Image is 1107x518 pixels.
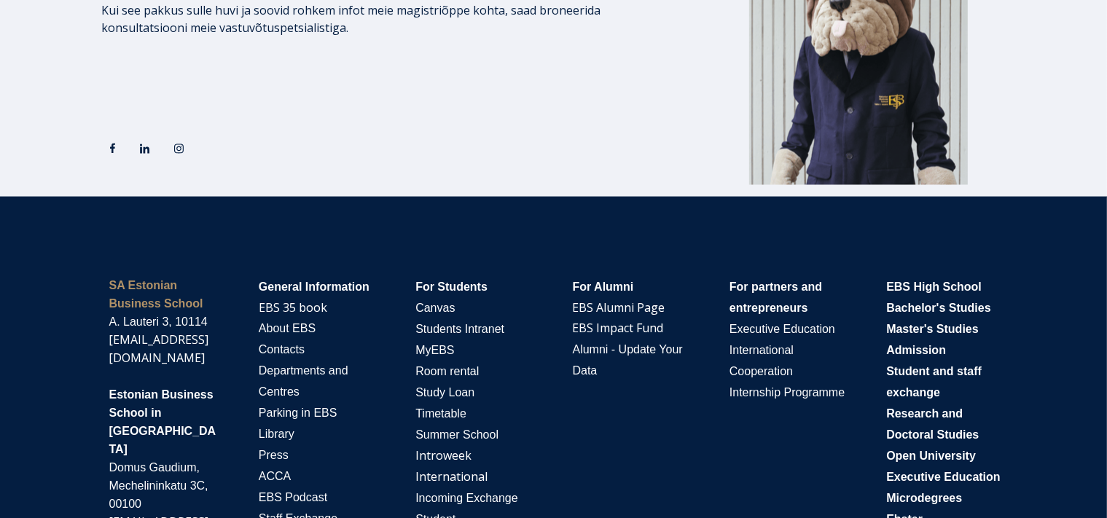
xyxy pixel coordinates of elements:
a: Timetable [415,405,466,421]
span: For Students [415,280,488,293]
span: Parking in EBS [259,407,337,419]
span: Canvas [415,302,455,314]
a: Alumni - Update Your Data [573,341,683,378]
a: Open University [886,447,976,463]
a: Canvas [415,299,455,315]
span: Research and Doctoral Studies [886,407,979,441]
a: Study Loan [415,384,474,400]
span: ACCA [259,470,291,482]
a: EBS Impact Fund [573,320,664,336]
a: Research and Doctoral Studies [886,405,979,442]
a: Departments and Centres [259,362,348,399]
a: Executive Education [886,468,1001,484]
a: Master's Studies [886,321,979,337]
span: Library [259,428,294,440]
span: Admission [886,344,946,356]
span: Alumni - Update Your Data [573,343,683,377]
a: [EMAIL_ADDRESS][DOMAIN_NAME] [109,331,209,366]
a: Internship Programme [729,384,845,400]
span: For Alumni [573,280,634,293]
span: Executive Education [729,323,835,335]
span: General Information [259,280,369,293]
a: MyEBS [415,342,454,358]
a: Library [259,425,294,442]
a: Contacts [259,341,305,357]
a: Microdegrees [886,490,962,506]
span: Domus Gaudium, Mechelininkatu 3C, 00100 [109,461,208,510]
span: Room rental [415,365,479,377]
span: I [415,471,487,483]
span: A. Lauteri 3, 10114 [109,315,208,328]
a: ACCA [259,468,291,484]
span: EBS High School [886,280,982,293]
a: Executive Education [729,321,835,337]
a: Room rental [415,363,479,379]
span: Contacts [259,343,305,356]
span: Bachelor's Studies [886,302,990,314]
span: International Cooperation [729,344,794,377]
span: Executive Education [886,471,1001,483]
a: Bachelor's Studies [886,299,990,315]
span: Departments and Centres [259,364,348,398]
span: Internship Programme [729,386,845,399]
a: nternational [419,468,488,484]
span: Summer School [415,428,498,441]
span: Study Loan [415,386,474,399]
p: Kui see pakkus sulle huvi ja soovid rohkem infot meie magistriõppe kohta, saad broneerida konsult... [102,1,644,36]
strong: SA Estonian Business School [109,279,203,310]
a: EBS Alumni Page [573,299,665,315]
iframe: Embedded CTA [102,54,306,97]
span: For partners and entrepreneurs [729,280,822,314]
span: MyEBS [415,344,454,356]
a: About EBS [259,320,316,336]
a: Student and staff exchange [886,363,982,400]
a: International Cooperation [729,342,794,379]
span: Microdegrees [886,492,962,504]
a: Students Intranet [415,321,504,337]
span: EBS Podcast [259,491,327,503]
a: ntroweek [419,447,472,463]
a: EBS Podcast [259,489,327,505]
span: Timetable [415,407,466,420]
a: Press [259,447,289,463]
span: About EBS [259,322,316,334]
a: EBS High School [886,278,982,294]
span: Open University [886,450,976,462]
a: Admission [886,342,946,358]
span: Estonian Business School in [GEOGRAPHIC_DATA] [109,388,216,455]
a: Parking in EBS [259,404,337,420]
a: Summer School [415,426,498,442]
span: I [415,450,471,462]
span: Master's Studies [886,323,979,335]
span: Student and staff exchange [886,365,982,399]
span: Students Intranet [415,323,504,335]
span: Press [259,449,289,461]
a: EBS 35 book [259,299,327,315]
